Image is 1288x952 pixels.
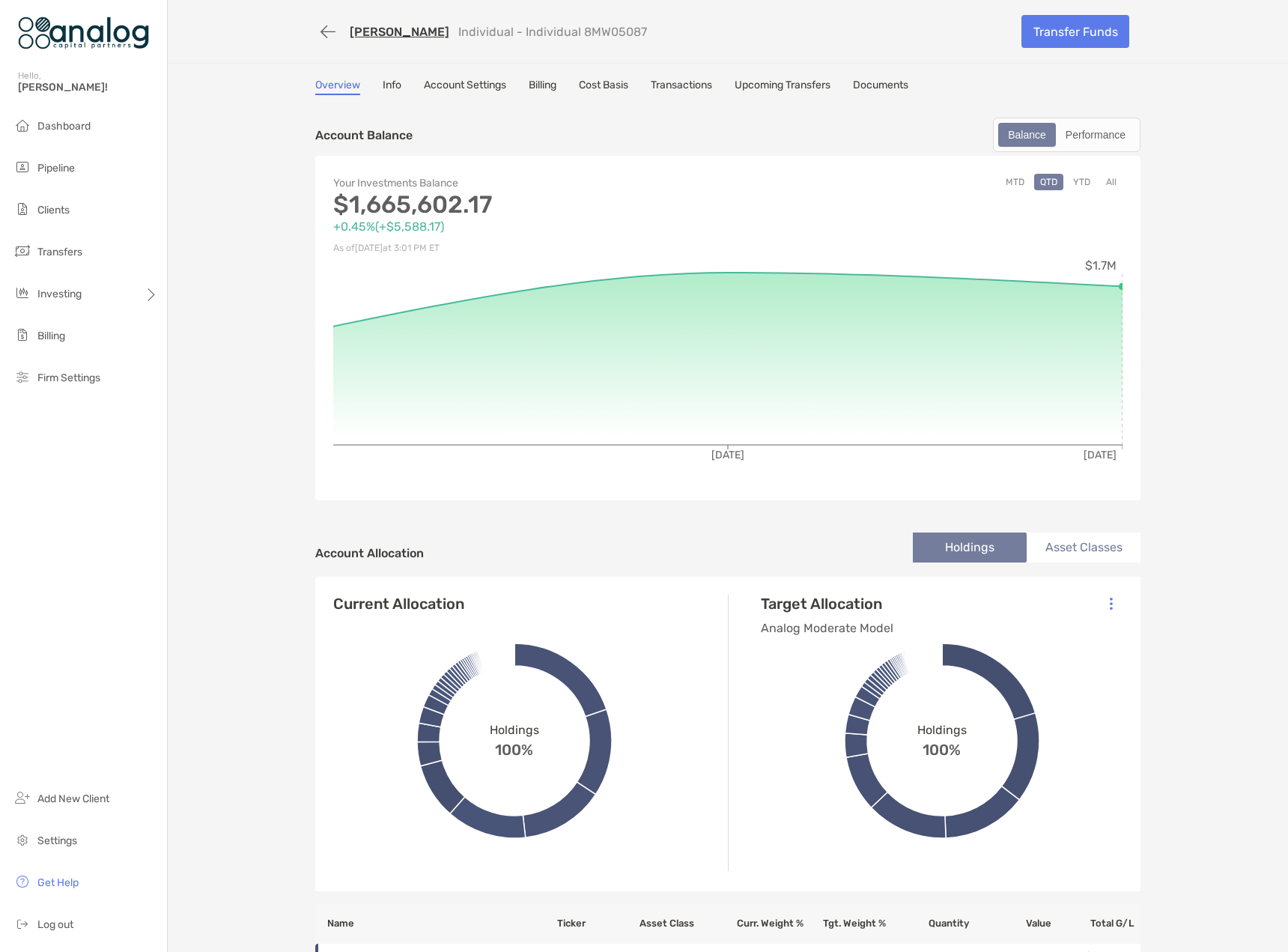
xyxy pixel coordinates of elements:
img: investing icon [13,284,31,302]
p: Individual - Individual 8MW05087 [458,25,647,39]
span: 100% [923,737,961,759]
th: Asset Class [639,903,721,944]
li: Holdings [913,533,1027,563]
th: Total G/L [1052,903,1140,944]
img: firm-settings icon [13,368,31,386]
img: logout icon [13,915,31,933]
p: +0.45% ( +$5,588.17 ) [333,217,728,236]
span: Add New Client [37,792,109,805]
h4: Target Allocation [761,595,893,613]
a: Cost Basis [579,79,628,95]
a: Overview [315,79,360,95]
th: Curr. Weight % [721,903,804,944]
a: Documents [853,79,908,95]
p: Analog Moderate Model [761,619,893,637]
span: Log out [37,918,73,931]
span: 100% [495,737,533,759]
span: Pipeline [37,162,75,175]
img: billing icon [13,326,31,344]
img: Icon List Menu [1110,597,1113,610]
p: $1,665,602.17 [333,195,728,214]
span: Holdings [917,723,967,737]
a: Upcoming Transfers [735,79,830,95]
h4: Current Allocation [333,595,464,613]
div: Balance [1000,124,1054,145]
a: Transfer Funds [1021,15,1129,48]
th: Name [315,903,556,944]
span: Investing [37,288,82,300]
span: Settings [37,834,77,847]
div: Performance [1057,124,1134,145]
p: As of [DATE] at 3:01 PM ET [333,239,728,258]
img: dashboard icon [13,116,31,134]
span: [PERSON_NAME]! [18,81,158,94]
button: All [1100,174,1123,190]
h4: Account Allocation [315,546,424,560]
span: Firm Settings [37,372,100,384]
span: Holdings [490,723,539,737]
a: Transactions [651,79,712,95]
span: Get Help [37,876,79,889]
img: settings icon [13,831,31,849]
th: Ticker [556,903,639,944]
a: Billing [529,79,556,95]
img: get-help icon [13,873,31,891]
span: Clients [37,204,70,216]
img: clients icon [13,200,31,218]
li: Asset Classes [1027,533,1140,563]
span: Dashboard [37,120,91,133]
p: Your Investments Balance [333,174,728,192]
th: Quantity [887,903,969,944]
img: transfers icon [13,242,31,260]
span: Transfers [37,246,82,258]
p: Account Balance [315,126,413,145]
tspan: [DATE] [1084,449,1117,461]
button: YTD [1067,174,1096,190]
th: Tgt. Weight % [804,903,887,944]
a: [PERSON_NAME] [350,25,449,39]
a: Account Settings [424,79,506,95]
th: Value [970,903,1052,944]
div: segmented control [993,118,1140,152]
a: Info [383,79,401,95]
tspan: [DATE] [711,449,744,461]
button: QTD [1034,174,1063,190]
button: MTD [1000,174,1030,190]
img: pipeline icon [13,158,31,176]
img: add_new_client icon [13,789,31,807]
span: Billing [37,330,65,342]
img: Zoe Logo [18,6,149,60]
tspan: $1.7M [1085,258,1117,273]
